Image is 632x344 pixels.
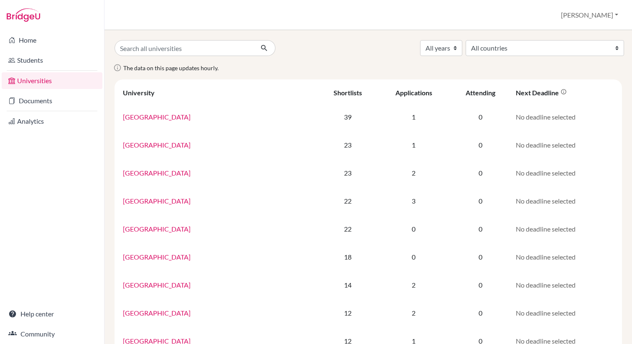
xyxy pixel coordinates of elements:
td: 2 [377,159,450,187]
span: No deadline selected [516,197,576,205]
td: 23 [319,159,378,187]
td: 1 [377,103,450,131]
td: 18 [319,243,378,271]
td: 1 [377,131,450,159]
img: Bridge-U [7,8,40,22]
a: Documents [2,92,102,109]
a: Home [2,32,102,48]
a: [GEOGRAPHIC_DATA] [123,141,191,149]
td: 0 [377,243,450,271]
span: No deadline selected [516,169,576,177]
a: [GEOGRAPHIC_DATA] [123,113,191,121]
a: Help center [2,306,102,322]
td: 0 [450,215,511,243]
td: 39 [319,103,378,131]
a: [GEOGRAPHIC_DATA] [123,253,191,261]
span: No deadline selected [516,309,576,317]
td: 0 [377,215,450,243]
td: 14 [319,271,378,299]
div: Next deadline [516,89,567,97]
td: 0 [450,187,511,215]
td: 22 [319,187,378,215]
div: Applications [395,89,432,97]
a: Community [2,326,102,342]
a: [GEOGRAPHIC_DATA] [123,309,191,317]
th: University [118,83,319,103]
span: The data on this page updates hourly. [123,64,219,71]
span: No deadline selected [516,225,576,233]
button: [PERSON_NAME] [557,7,622,23]
a: Universities [2,72,102,89]
td: 2 [377,299,450,327]
td: 0 [450,131,511,159]
td: 0 [450,271,511,299]
span: No deadline selected [516,253,576,261]
span: No deadline selected [516,141,576,149]
td: 3 [377,187,450,215]
span: No deadline selected [516,281,576,289]
td: 0 [450,159,511,187]
a: [GEOGRAPHIC_DATA] [123,281,191,289]
td: 22 [319,215,378,243]
div: Attending [466,89,495,97]
input: Search all universities [115,40,254,56]
td: 2 [377,271,450,299]
td: 0 [450,103,511,131]
a: Students [2,52,102,69]
span: No deadline selected [516,113,576,121]
div: Shortlists [334,89,362,97]
a: [GEOGRAPHIC_DATA] [123,169,191,177]
a: Analytics [2,113,102,130]
a: [GEOGRAPHIC_DATA] [123,225,191,233]
td: 0 [450,299,511,327]
td: 23 [319,131,378,159]
a: [GEOGRAPHIC_DATA] [123,197,191,205]
td: 12 [319,299,378,327]
td: 0 [450,243,511,271]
